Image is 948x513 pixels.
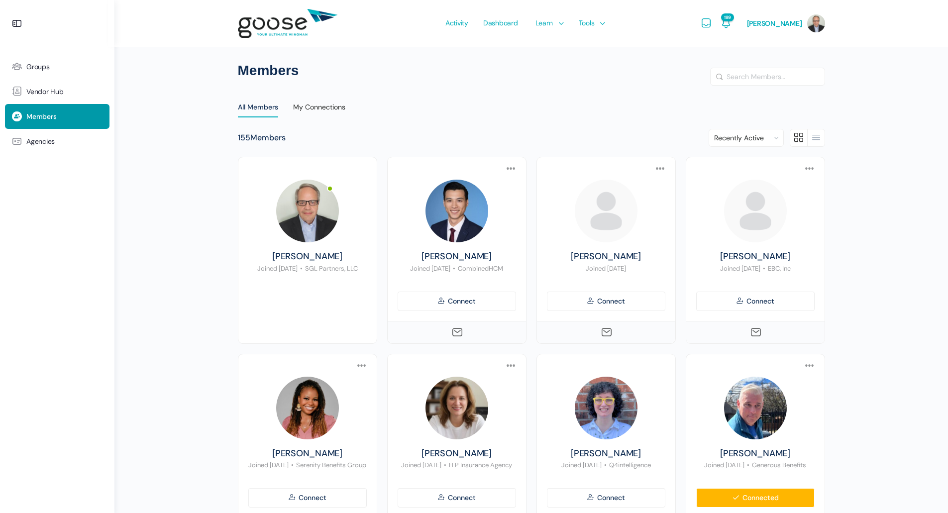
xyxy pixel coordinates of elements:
img: Profile photo of Brandy Clark [575,377,637,439]
a: Connected [696,488,815,508]
img: Profile photo of Christopher Orozco [575,180,637,242]
img: Profile photo of Bret Brummitt [724,377,787,439]
a: Members [5,104,109,129]
span: Vendor Hub [26,88,64,96]
input: Search Members… [711,68,825,85]
a: [PERSON_NAME] [547,251,665,262]
img: Profile photo of Walter Landwehr [276,180,339,242]
a: Groups [5,54,109,79]
a: [PERSON_NAME] [696,251,815,262]
a: Connect [398,292,516,311]
p: Joined [DATE] H P Insurance Agency [398,461,516,470]
span: • [747,461,749,469]
span: 199 [721,13,734,21]
span: Groups [26,63,50,71]
iframe: Chat Widget [898,465,948,513]
span: • [604,461,607,469]
p: Joined [DATE] SGL Partners, LLC [248,265,367,273]
a: Agencies [5,129,109,154]
img: Profile photo of Nicholas Warnecke [425,180,488,242]
a: Connect [696,292,815,311]
span: • [763,264,765,273]
img: Profile photo of Kellie Pickett [425,377,488,439]
span: • [300,264,303,273]
p: Joined [DATE] Generous Benefits [696,461,815,470]
a: [PERSON_NAME] [696,448,815,459]
span: • [453,264,455,273]
span: • [444,461,446,469]
a: Connect [398,488,516,508]
a: Send Message [750,326,761,338]
span: Members [26,112,56,121]
a: [PERSON_NAME] [248,251,367,262]
span: [PERSON_NAME] [747,19,802,28]
a: Connect [248,488,367,508]
img: Profile photo of Amanda Alvarez [724,180,787,242]
nav: Directory menu [238,96,825,119]
p: Joined [DATE] Q4intelligence [547,461,665,470]
a: Send Message [601,326,612,338]
p: Joined [DATE] Serenity Benefits Group [248,461,367,470]
span: • [291,461,294,469]
p: Joined [DATE] EBC, Inc [696,265,815,273]
a: [PERSON_NAME] [398,251,516,262]
a: All Members [238,96,278,119]
p: Joined [DATE] [547,265,665,273]
span: Agencies [26,137,55,146]
a: My Connections [293,96,345,119]
span: 155 [238,132,250,143]
a: [PERSON_NAME] [547,448,665,459]
a: Connect [547,292,665,311]
a: [PERSON_NAME] [248,448,367,459]
a: Vendor Hub [5,79,109,104]
a: Connect [547,488,665,508]
div: My Connections [293,103,345,117]
p: Joined [DATE] CombinedHCM [398,265,516,273]
div: All Members [238,103,278,117]
h1: Members [238,62,825,80]
div: Members [238,133,286,143]
a: [PERSON_NAME] [398,448,516,459]
a: Send Message [451,326,462,338]
img: Profile photo of Whitney Person [276,377,339,439]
